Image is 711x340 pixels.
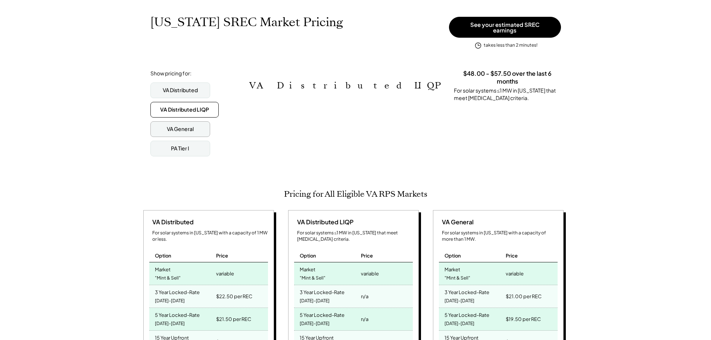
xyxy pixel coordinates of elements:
[155,310,200,318] div: 5 Year Locked-Rate
[294,218,353,226] div: VA Distributed LIQP
[445,287,489,296] div: 3 Year Locked-Rate
[216,268,234,279] div: variable
[361,268,379,279] div: variable
[152,230,268,243] div: For solar systems in [US_STATE] with a capacity of 1 MW or less.
[445,264,460,273] div: Market
[155,296,185,306] div: [DATE]-[DATE]
[454,87,561,102] div: For solar systems ≤1 MW in [US_STATE] that meet [MEDICAL_DATA] criteria.
[439,218,474,226] div: VA General
[506,314,541,324] div: $19.50 per REC
[155,287,200,296] div: 3 Year Locked-Rate
[361,252,373,259] div: Price
[155,252,171,259] div: Option
[216,252,228,259] div: Price
[445,273,470,283] div: "Mint & Sell"
[300,296,330,306] div: [DATE]-[DATE]
[300,273,325,283] div: "Mint & Sell"
[484,42,537,49] div: takes less than 2 minutes!
[163,87,198,94] div: VA Distributed
[300,319,330,329] div: [DATE]-[DATE]
[167,125,194,133] div: VA General
[300,310,344,318] div: 5 Year Locked-Rate
[506,252,518,259] div: Price
[506,291,542,302] div: $21.00 per REC
[449,17,561,38] button: See your estimated SREC earnings
[445,252,461,259] div: Option
[506,268,524,279] div: variable
[442,230,558,243] div: For solar systems in [US_STATE] with a capacity of more than 1 MW.
[284,189,427,199] h2: Pricing for All Eligible VA RPS Markets
[361,314,368,324] div: n/a
[216,314,251,324] div: $21.50 per REC
[155,319,185,329] div: [DATE]-[DATE]
[149,218,194,226] div: VA Distributed
[150,15,343,29] h1: [US_STATE] SREC Market Pricing
[155,264,171,273] div: Market
[454,70,561,85] h3: $48.00 - $57.50 over the last 6 months
[171,145,189,152] div: PA Tier I
[445,310,489,318] div: 5 Year Locked-Rate
[160,106,209,113] div: VA Distributed LIQP
[445,296,474,306] div: [DATE]-[DATE]
[249,80,443,91] h2: VA Distributed LIQP
[361,291,368,302] div: n/a
[297,230,413,243] div: For solar systems ≤1 MW in [US_STATE] that meet [MEDICAL_DATA] criteria.
[445,319,474,329] div: [DATE]-[DATE]
[300,264,315,273] div: Market
[300,287,344,296] div: 3 Year Locked-Rate
[155,273,181,283] div: "Mint & Sell"
[300,252,316,259] div: Option
[216,291,252,302] div: $22.50 per REC
[150,70,191,77] div: Show pricing for:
